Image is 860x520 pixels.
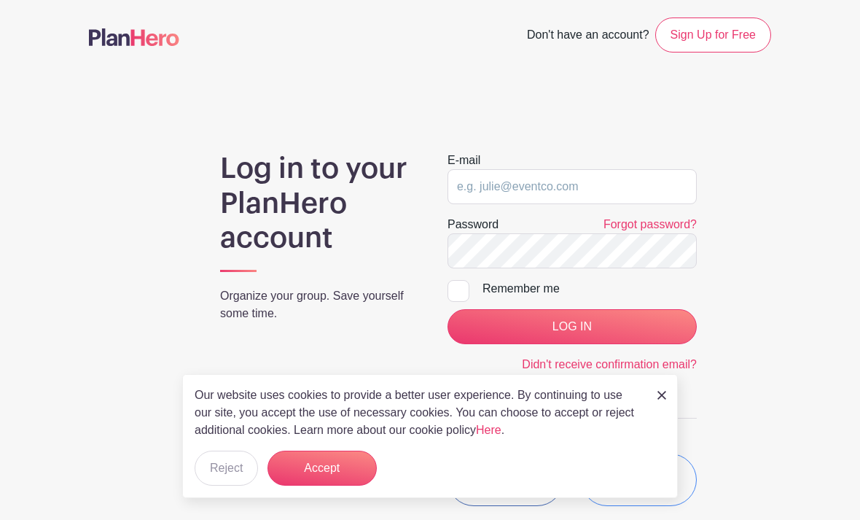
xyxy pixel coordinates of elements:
[655,18,771,53] a: Sign Up for Free
[447,169,697,204] input: e.g. julie@eventco.com
[476,424,501,436] a: Here
[220,152,413,256] h1: Log in to your PlanHero account
[482,280,697,298] div: Remember me
[447,216,499,233] label: Password
[447,309,697,344] input: LOG IN
[267,451,377,486] button: Accept
[220,287,413,322] p: Organize your group. Save yourself some time.
[447,152,480,169] label: E-mail
[195,451,258,486] button: Reject
[603,218,697,230] a: Forgot password?
[657,391,666,400] img: close_button-5f87c8562297e5c2d7936805f587ecaba9071eb48480494691a3f1689db116b3.svg
[522,358,697,370] a: Didn't receive confirmation email?
[527,20,649,53] span: Don't have an account?
[195,387,642,439] p: Our website uses cookies to provide a better user experience. By continuing to use our site, you ...
[89,28,179,46] img: logo-507f7623f17ff9eddc593b1ce0a138ce2505c220e1c5a4e2b4648c50719b7d32.svg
